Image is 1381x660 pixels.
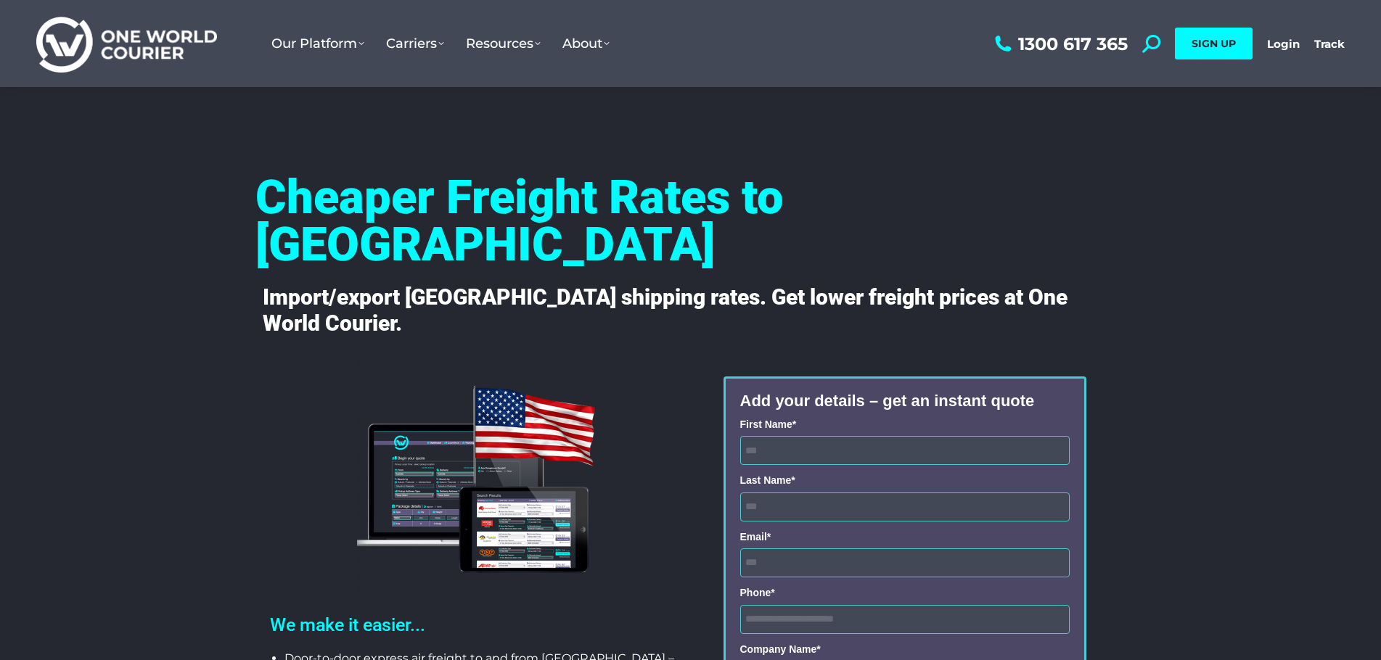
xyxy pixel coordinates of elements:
a: 1300 617 365 [991,35,1128,53]
a: Carriers [375,21,455,66]
label: Phone* [740,585,1070,601]
span: SIGN UP [1192,37,1236,50]
h4: Import/export [GEOGRAPHIC_DATA] shipping rates. Get lower freight prices at One World Courier. [263,284,1119,337]
div: Add your details – get an instant quote [740,393,1070,409]
h4: Cheaper Freight Rates to [GEOGRAPHIC_DATA] [255,174,1126,268]
span: Carriers [386,36,444,51]
a: About [552,21,620,66]
a: Login [1267,37,1300,51]
a: Our Platform [261,21,375,66]
a: Track [1314,37,1345,51]
h2: We make it easier... [270,614,684,636]
a: SIGN UP [1175,28,1253,59]
span: About [562,36,610,51]
span: Our Platform [271,36,364,51]
label: First Name* [740,416,1070,432]
label: Last Name* [740,472,1070,488]
img: usa-owc-back-end-computer [357,360,597,599]
a: Resources [455,21,552,66]
span: Resources [466,36,541,51]
img: One World Courier [36,15,217,73]
label: Email* [740,529,1070,545]
label: Company Name* [740,641,1070,657]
